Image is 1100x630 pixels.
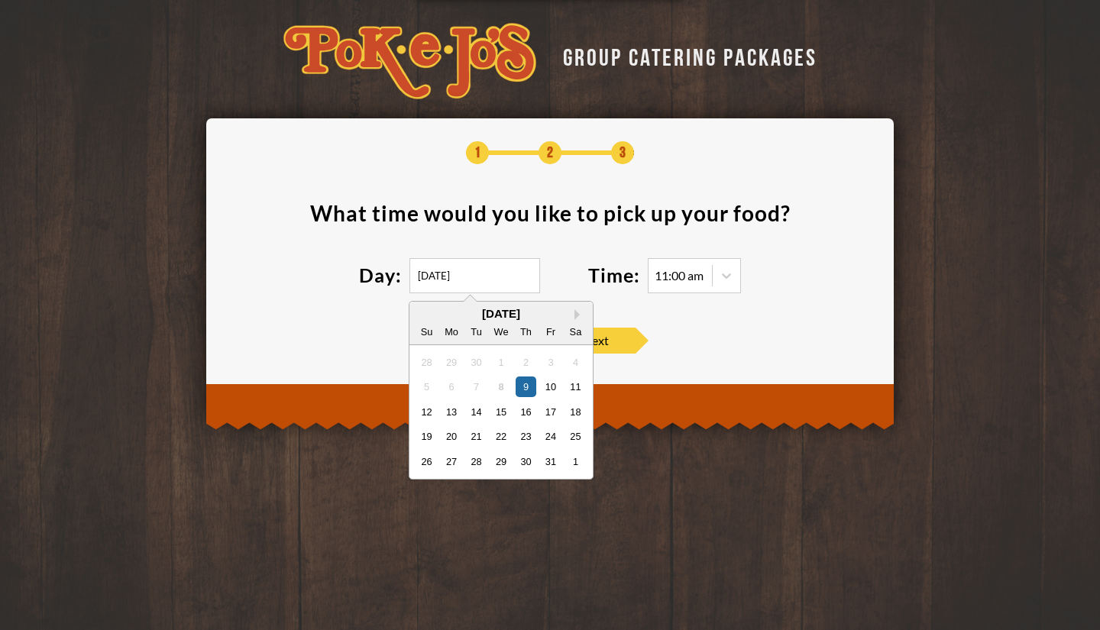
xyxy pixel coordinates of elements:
div: Sa [565,321,586,341]
div: Not available Saturday, October 4th, 2025 [565,351,586,372]
div: Not available Sunday, October 5th, 2025 [416,376,437,397]
div: Not available Tuesday, September 30th, 2025 [466,351,487,372]
div: Tu [466,321,487,341]
div: Choose Saturday, October 25th, 2025 [565,426,586,447]
div: Choose Monday, October 20th, 2025 [442,426,462,447]
div: [DATE] [409,308,593,319]
div: Choose Saturday, November 1st, 2025 [565,451,586,471]
div: Th [516,321,536,341]
div: Choose Friday, October 24th, 2025 [540,426,561,447]
div: Not available Monday, October 6th, 2025 [442,376,462,397]
div: Not available Friday, October 3rd, 2025 [540,351,561,372]
div: Not available Wednesday, October 8th, 2025 [490,376,511,397]
div: Choose Saturday, October 18th, 2025 [565,401,586,422]
div: Not available Wednesday, October 1st, 2025 [490,351,511,372]
div: Choose Thursday, October 30th, 2025 [516,451,536,471]
div: Su [416,321,437,341]
div: Fr [540,321,561,341]
div: Choose Thursday, October 23rd, 2025 [516,426,536,447]
div: What time would you like to pick up your food ? [310,202,791,224]
div: Choose Monday, October 27th, 2025 [442,451,462,471]
div: Choose Tuesday, October 14th, 2025 [466,401,487,422]
div: Choose Sunday, October 26th, 2025 [416,451,437,471]
div: Choose Wednesday, October 22nd, 2025 [490,426,511,447]
div: Choose Friday, October 10th, 2025 [540,376,561,397]
div: Not available Monday, September 29th, 2025 [442,351,462,372]
span: 2 [539,141,561,164]
div: Choose Friday, October 31st, 2025 [540,451,561,471]
button: Next Month [574,309,585,320]
div: We [490,321,511,341]
img: logo-34603ddf.svg [283,23,536,99]
div: GROUP CATERING PACKAGES [552,40,817,69]
div: Not available Tuesday, October 7th, 2025 [466,376,487,397]
div: Choose Sunday, October 19th, 2025 [416,426,437,447]
div: Choose Monday, October 13th, 2025 [442,401,462,422]
span: 1 [466,141,489,164]
div: Choose Wednesday, October 15th, 2025 [490,401,511,422]
label: Day: [359,266,402,285]
div: Choose Friday, October 17th, 2025 [540,401,561,422]
div: Choose Tuesday, October 21st, 2025 [466,426,487,447]
div: Not available Thursday, October 2nd, 2025 [516,351,536,372]
div: Choose Sunday, October 12th, 2025 [416,401,437,422]
div: Choose Wednesday, October 29th, 2025 [490,451,511,471]
div: Choose Thursday, October 9th, 2025 [516,376,536,397]
span: 3 [611,141,634,164]
label: Time: [588,266,640,285]
div: Choose Thursday, October 16th, 2025 [516,401,536,422]
div: Choose Saturday, October 11th, 2025 [565,376,586,397]
div: Choose Tuesday, October 28th, 2025 [466,451,487,471]
div: Not available Sunday, September 28th, 2025 [416,351,437,372]
span: Next [555,328,636,354]
div: month 2025-10 [414,350,587,473]
div: Mo [442,321,462,341]
div: 11:00 am [655,270,704,282]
